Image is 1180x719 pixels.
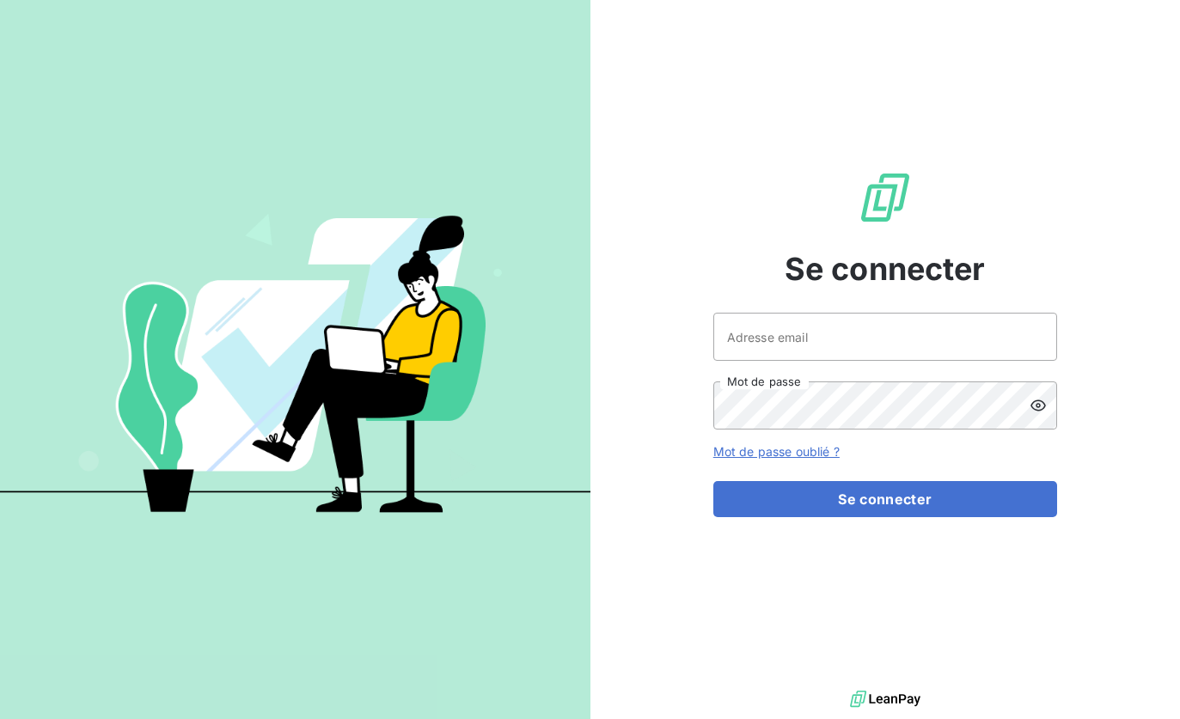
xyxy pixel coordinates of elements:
[858,170,913,225] img: Logo LeanPay
[713,481,1057,517] button: Se connecter
[713,444,840,459] a: Mot de passe oublié ?
[850,686,920,712] img: logo
[785,246,986,292] span: Se connecter
[713,313,1057,361] input: placeholder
